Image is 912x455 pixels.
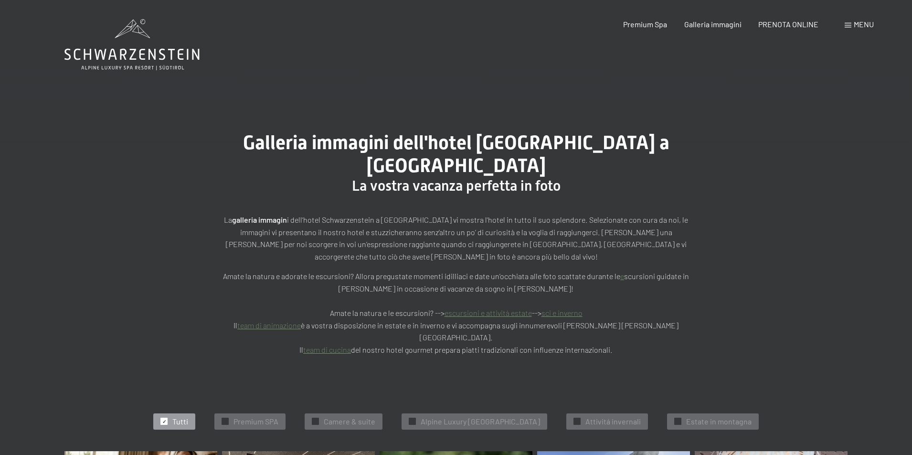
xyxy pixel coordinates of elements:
[232,215,287,224] strong: galleria immagin
[623,20,667,29] a: Premium Spa
[162,418,166,425] span: ✓
[575,418,579,425] span: ✓
[620,271,624,281] a: e
[541,308,583,317] a: sci e inverno
[303,345,351,354] a: team di cucina
[223,418,227,425] span: ✓
[445,308,532,317] a: escursioni e attività estate
[243,131,669,177] span: Galleria immagini dell'hotel [GEOGRAPHIC_DATA] a [GEOGRAPHIC_DATA]
[411,418,414,425] span: ✓
[217,214,695,262] p: La i dell’hotel Schwarzenstein a [GEOGRAPHIC_DATA] vi mostra l’hotel in tutto il suo splendore. S...
[352,177,561,194] span: La vostra vacanza perfetta in foto
[324,416,375,427] span: Camere & suite
[172,416,188,427] span: Tutti
[237,321,301,330] a: team di animazione
[233,416,278,427] span: Premium SPA
[217,270,695,356] p: Amate la natura e adorate le escursioni? Allora pregustate momenti idilliaci e date un’occhiata a...
[684,20,742,29] a: Galleria immagini
[854,20,874,29] span: Menu
[758,20,818,29] a: PRENOTA ONLINE
[686,416,752,427] span: Estate in montagna
[421,416,540,427] span: Alpine Luxury [GEOGRAPHIC_DATA]
[314,418,318,425] span: ✓
[585,416,641,427] span: Attivitá invernali
[676,418,680,425] span: ✓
